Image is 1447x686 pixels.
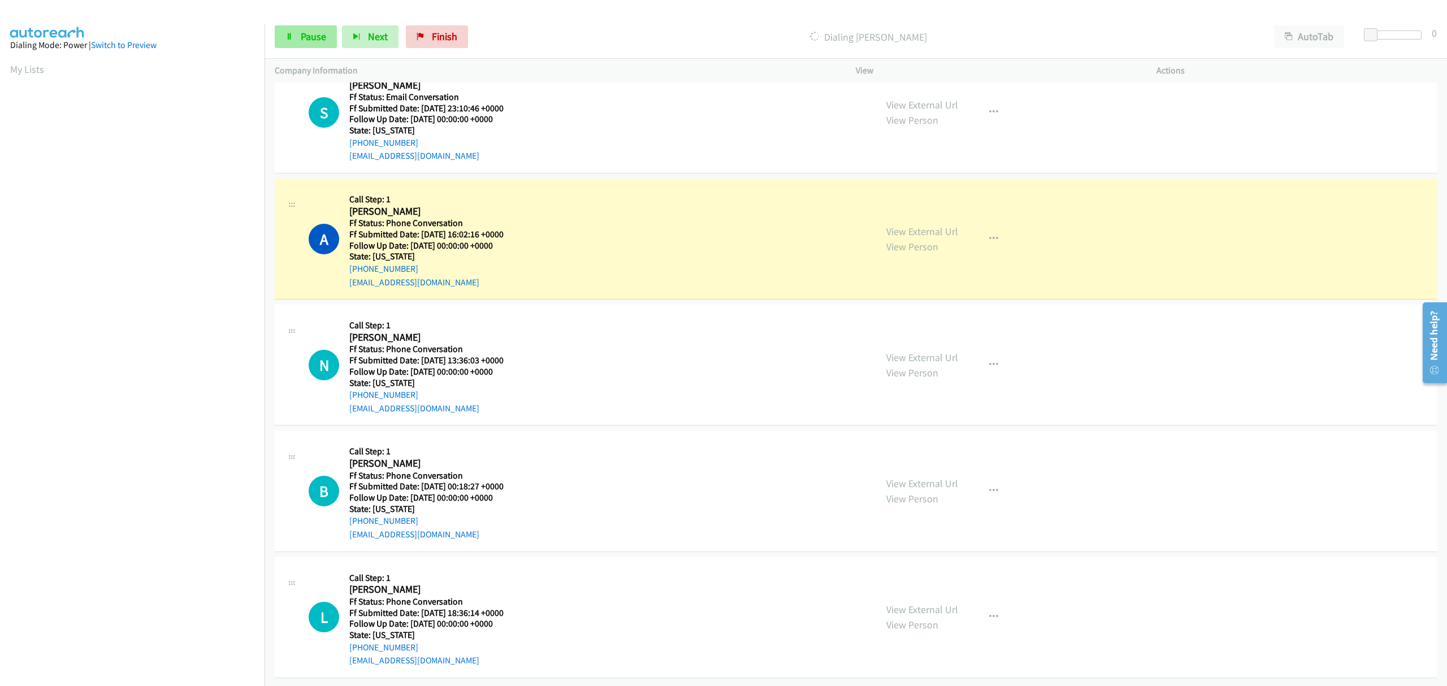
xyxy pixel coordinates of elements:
h1: L [309,602,339,632]
h2: [PERSON_NAME] [349,205,518,218]
a: My Lists [10,63,44,76]
iframe: Resource Center [1415,298,1447,388]
a: [PHONE_NUMBER] [349,137,418,148]
h5: Ff Submitted Date: [DATE] 16:02:16 +0000 [349,229,518,240]
h1: B [309,476,339,506]
a: [PHONE_NUMBER] [349,515,418,526]
a: [EMAIL_ADDRESS][DOMAIN_NAME] [349,277,479,288]
a: View Person [886,618,938,631]
h5: Follow Up Date: [DATE] 00:00:00 +0000 [349,492,504,503]
button: Next [342,25,398,48]
div: Dialing Mode: Power | [10,38,254,52]
h5: Ff Status: Email Conversation [349,92,518,103]
h5: State: [US_STATE] [349,503,504,515]
h5: Ff Status: Phone Conversation [349,218,518,229]
a: [EMAIL_ADDRESS][DOMAIN_NAME] [349,655,479,666]
a: Pause [275,25,337,48]
span: Finish [432,30,457,43]
div: The call is yet to be attempted [309,476,339,506]
a: View External Url [886,98,958,111]
a: View External Url [886,477,958,490]
h5: Ff Submitted Date: [DATE] 00:18:27 +0000 [349,481,504,492]
h5: Call Step: 1 [349,194,518,205]
h5: Follow Up Date: [DATE] 00:00:00 +0000 [349,366,504,377]
span: Pause [301,30,326,43]
h2: [PERSON_NAME] [349,331,504,344]
p: Dialing [PERSON_NAME] [483,29,1254,45]
h2: [PERSON_NAME] [349,583,504,596]
iframe: Dialpad [10,87,265,624]
h5: Call Step: 1 [349,446,504,457]
button: AutoTab [1274,25,1344,48]
h5: State: [US_STATE] [349,251,518,262]
a: View External Url [886,351,958,364]
h2: [PERSON_NAME] [349,457,504,470]
div: Delay between calls (in seconds) [1370,31,1422,40]
a: [EMAIL_ADDRESS][DOMAIN_NAME] [349,150,479,161]
a: View Person [886,366,938,379]
h5: Follow Up Date: [DATE] 00:00:00 +0000 [349,618,504,629]
span: Next [368,30,388,43]
h5: Ff Submitted Date: [DATE] 18:36:14 +0000 [349,607,504,619]
p: Actions [1156,64,1437,77]
h5: State: [US_STATE] [349,377,504,389]
h5: Ff Status: Phone Conversation [349,344,504,355]
a: [PHONE_NUMBER] [349,263,418,274]
h2: [PERSON_NAME] [349,79,518,92]
h5: Follow Up Date: [DATE] 00:00:00 +0000 [349,240,518,251]
a: View Person [886,114,938,127]
h5: State: [US_STATE] [349,629,504,641]
h1: S [309,97,339,128]
div: 0 [1432,25,1437,41]
a: View Person [886,492,938,505]
h1: A [309,224,339,254]
a: Finish [406,25,468,48]
h1: N [309,350,339,380]
h5: Call Step: 1 [349,320,504,331]
h5: Ff Submitted Date: [DATE] 23:10:46 +0000 [349,103,518,114]
a: [EMAIL_ADDRESS][DOMAIN_NAME] [349,529,479,540]
a: View External Url [886,225,958,238]
a: View Person [886,240,938,253]
h5: Follow Up Date: [DATE] 00:00:00 +0000 [349,114,518,125]
a: View External Url [886,603,958,616]
h5: State: [US_STATE] [349,125,518,136]
p: Company Information [275,64,835,77]
a: Switch to Preview [91,40,157,50]
h5: Ff Status: Phone Conversation [349,596,504,607]
a: [EMAIL_ADDRESS][DOMAIN_NAME] [349,403,479,414]
a: [PHONE_NUMBER] [349,642,418,653]
h5: Ff Submitted Date: [DATE] 13:36:03 +0000 [349,355,504,366]
div: The call is yet to be attempted [309,350,339,380]
h5: Call Step: 1 [349,572,504,584]
p: View [856,64,1136,77]
div: The call is yet to be attempted [309,602,339,632]
h5: Ff Status: Phone Conversation [349,470,504,481]
a: [PHONE_NUMBER] [349,389,418,400]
